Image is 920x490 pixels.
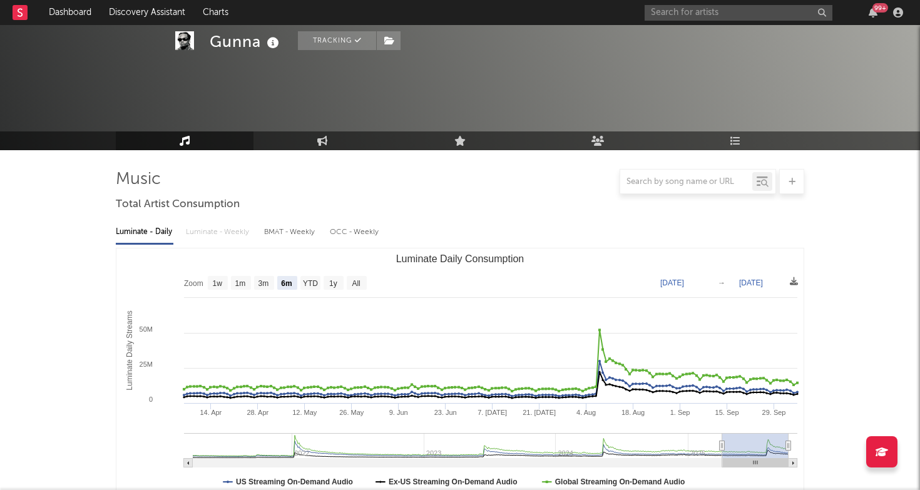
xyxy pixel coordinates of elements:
text: US Streaming On-Demand Audio [236,477,353,486]
text: 14. Apr [200,409,222,416]
text: 1y [329,279,337,288]
div: BMAT - Weekly [264,222,317,243]
div: OCC - Weekly [330,222,380,243]
text: Zoom [184,279,203,288]
text: 0 [149,396,153,403]
input: Search for artists [645,5,832,21]
text: 29. Sep [762,409,786,416]
span: Total Artist Consumption [116,197,240,212]
text: Ex-US Streaming On-Demand Audio [389,477,518,486]
button: Tracking [298,31,376,50]
text: [DATE] [739,278,763,287]
text: 50M [140,325,153,333]
text: 15. Sep [715,409,739,416]
text: 28. Apr [247,409,268,416]
text: 4. Aug [576,409,596,416]
text: 12. May [292,409,317,416]
div: Gunna [210,31,282,52]
text: All [352,279,360,288]
div: Luminate - Daily [116,222,173,243]
input: Search by song name or URL [620,177,752,187]
text: Luminate Daily Streams [125,310,134,390]
text: 26. May [339,409,364,416]
text: Global Streaming On-Demand Audio [555,477,685,486]
text: 9. Jun [389,409,408,416]
button: 99+ [869,8,877,18]
text: 18. Aug [621,409,645,416]
text: → [718,278,725,287]
text: 25M [140,360,153,368]
text: 3m [258,279,269,288]
text: [DATE] [660,278,684,287]
text: 1w [213,279,223,288]
text: 6m [281,279,292,288]
text: Luminate Daily Consumption [396,253,524,264]
text: 1m [235,279,246,288]
text: 21. [DATE] [523,409,556,416]
div: 99 + [872,3,888,13]
text: YTD [303,279,318,288]
text: 7. [DATE] [478,409,507,416]
text: 1. Sep [670,409,690,416]
text: 23. Jun [434,409,457,416]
